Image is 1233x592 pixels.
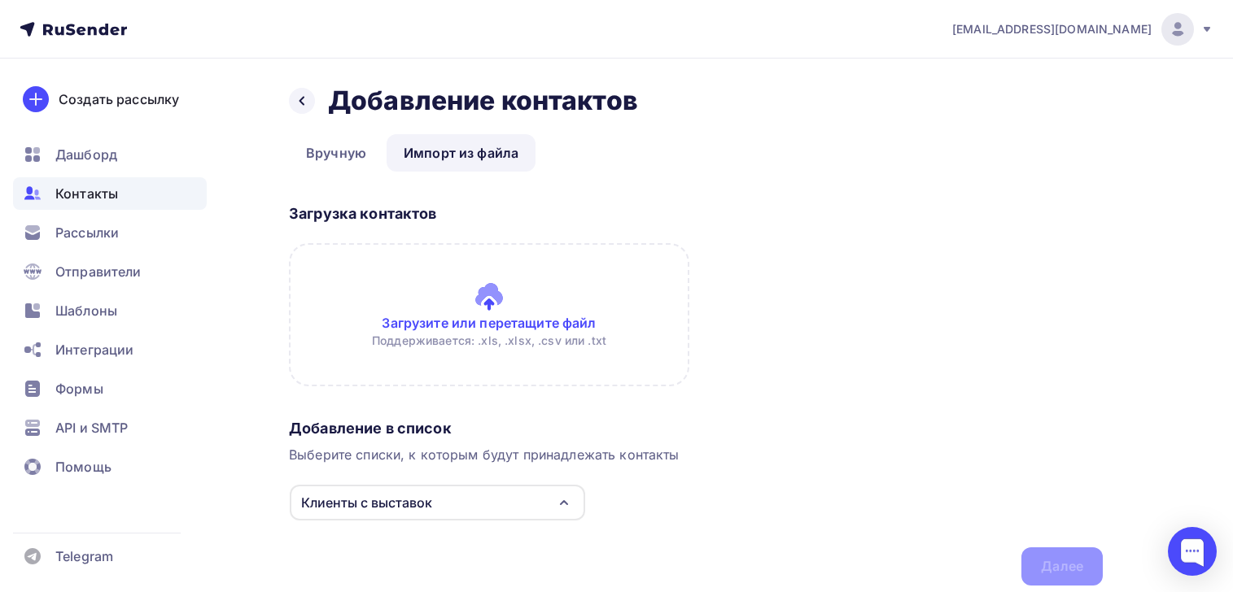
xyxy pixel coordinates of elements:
[55,546,113,566] span: Telegram
[55,184,118,203] span: Контакты
[13,216,207,249] a: Рассылки
[289,445,1103,464] div: Выберите списки, к которым будут принадлежать контакты
[328,85,638,117] h2: Добавление контактов
[13,255,207,288] a: Отправители
[289,419,1103,438] div: Добавление в список
[55,145,117,164] span: Дашборд
[289,204,1103,224] div: Загрузка контактов
[55,418,128,437] span: API и SMTP
[13,177,207,210] a: Контакты
[301,493,432,512] div: Клиенты с выставок
[952,13,1213,46] a: [EMAIL_ADDRESS][DOMAIN_NAME]
[387,134,536,172] a: Импорт из файла
[289,484,586,521] button: Клиенты с выставок
[289,134,383,172] a: Вручную
[55,262,142,281] span: Отправители
[952,21,1152,37] span: [EMAIL_ADDRESS][DOMAIN_NAME]
[55,457,111,477] span: Помощь
[55,223,119,242] span: Рассылки
[13,138,207,171] a: Дашборд
[13,294,207,327] a: Шаблоны
[59,89,179,109] div: Создать рассылку
[55,340,133,359] span: Интеграции
[13,372,207,405] a: Формы
[55,301,117,320] span: Шаблоны
[55,379,103,398] span: Формы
